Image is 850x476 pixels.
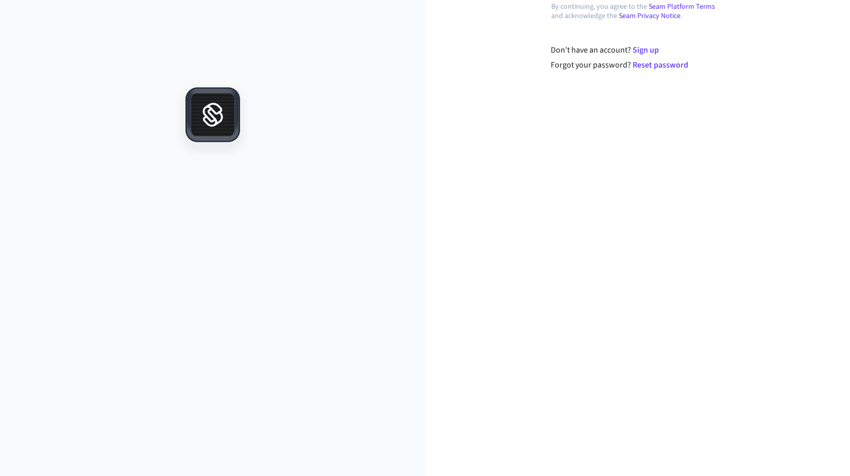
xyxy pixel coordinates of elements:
div: Don't have an account? [551,44,724,56]
a: Sign up [633,44,659,56]
p: By continuing, you agree to the and acknowledge the . [551,2,724,21]
a: Reset password [633,59,688,71]
div: Forgot your password? [551,59,724,71]
a: Seam Platform Terms [649,2,715,12]
a: Seam Privacy Notice [619,11,681,21]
